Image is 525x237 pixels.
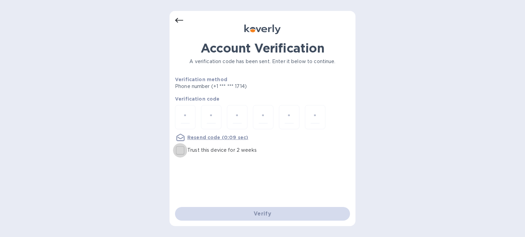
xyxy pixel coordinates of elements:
b: Verification method [175,77,227,82]
p: A verification code has been sent. Enter it below to continue. [175,58,350,65]
h1: Account Verification [175,41,350,55]
p: Verification code [175,95,350,102]
u: Resend code (0:09 sec) [187,135,248,140]
p: Phone number (+1 *** *** 1714) [175,83,299,90]
p: Trust this device for 2 weeks [187,147,257,154]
